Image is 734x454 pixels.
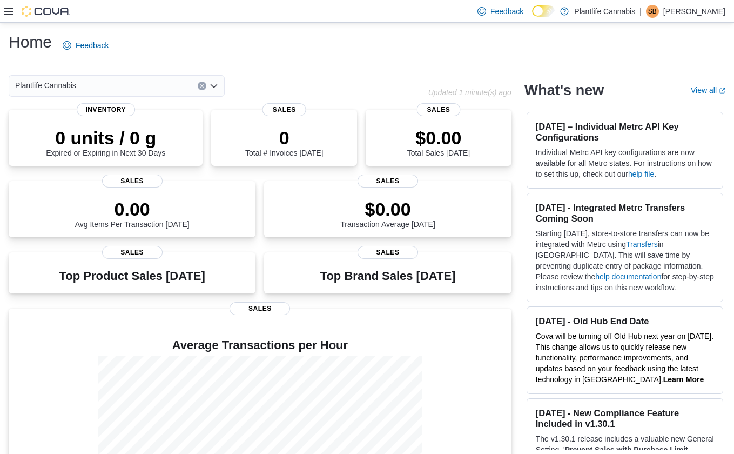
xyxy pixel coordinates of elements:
a: Feedback [58,35,113,56]
a: Transfers [626,240,658,249]
span: Sales [102,246,163,259]
span: Sales [230,302,290,315]
div: Transaction Average [DATE] [340,198,435,229]
p: Updated 1 minute(s) ago [428,88,511,97]
a: Learn More [663,375,704,384]
div: Stephanie Brimner [646,5,659,18]
span: Feedback [490,6,523,17]
img: Cova [22,6,70,17]
p: 0 [245,127,323,149]
span: Sales [416,103,460,116]
span: Sales [102,175,163,188]
h3: Top Brand Sales [DATE] [320,270,456,283]
span: Feedback [76,40,109,51]
p: 0.00 [75,198,190,220]
h3: [DATE] – Individual Metrc API Key Configurations [536,121,714,143]
p: Starting [DATE], store-to-store transfers can now be integrated with Metrc using in [GEOGRAPHIC_D... [536,228,714,293]
p: | [639,5,642,18]
input: Dark Mode [532,5,555,17]
h4: Average Transactions per Hour [17,339,503,352]
div: Avg Items Per Transaction [DATE] [75,198,190,229]
div: Total # Invoices [DATE] [245,127,323,157]
h1: Home [9,31,52,53]
a: help documentation [595,272,661,281]
p: 0 units / 0 g [46,127,165,149]
p: Individual Metrc API key configurations are now available for all Metrc states. For instructions ... [536,147,714,179]
span: Cova will be turning off Old Hub next year on [DATE]. This change allows us to quickly release ne... [536,332,713,384]
div: Total Sales [DATE] [407,127,470,157]
p: Plantlife Cannabis [574,5,635,18]
h3: [DATE] - New Compliance Feature Included in v1.30.1 [536,408,714,429]
span: Inventory [77,103,135,116]
h3: [DATE] - Old Hub End Date [536,316,714,326]
span: Sales [358,246,418,259]
a: Feedback [473,1,528,22]
h3: [DATE] - Integrated Metrc Transfers Coming Soon [536,202,714,224]
a: help file [628,170,654,178]
a: View allExternal link [691,86,725,95]
p: $0.00 [407,127,470,149]
span: Sales [262,103,306,116]
span: Plantlife Cannabis [15,79,76,92]
button: Open list of options [210,82,218,90]
span: Sales [358,175,418,188]
p: [PERSON_NAME] [663,5,725,18]
button: Clear input [198,82,206,90]
h2: What's new [524,82,604,99]
h3: Top Product Sales [DATE] [59,270,205,283]
p: $0.00 [340,198,435,220]
div: Expired or Expiring in Next 30 Days [46,127,165,157]
span: SB [648,5,657,18]
svg: External link [719,88,725,94]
